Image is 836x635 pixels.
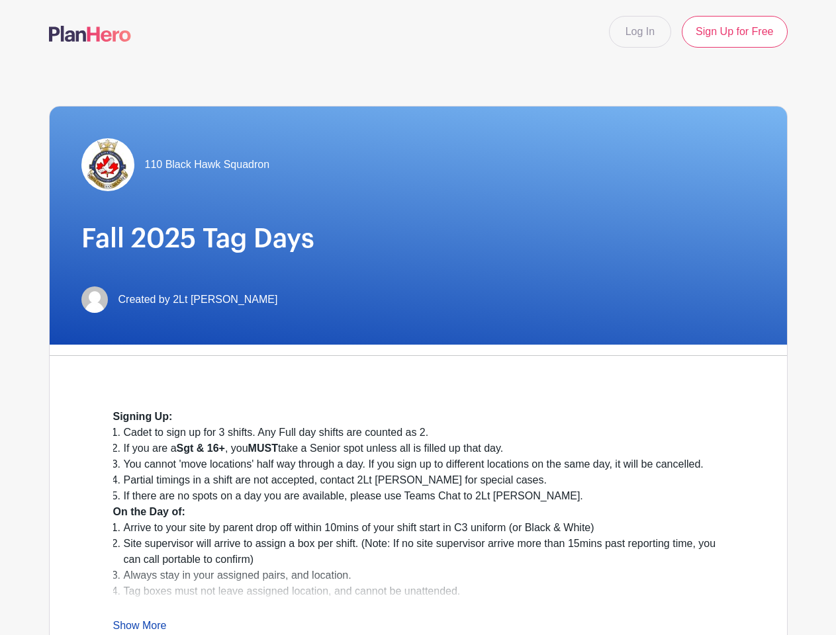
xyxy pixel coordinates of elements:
img: logo-507f7623f17ff9eddc593b1ce0a138ce2505c220e1c5a4e2b4648c50719b7d32.svg [49,26,131,42]
strong: MUST [248,443,278,454]
li: Always stay in your assigned pairs, and location. [124,568,723,583]
img: Sqn%20Crest.jpg [81,138,134,191]
span: 110 Black Hawk Squadron [145,157,270,173]
li: You must sign out with site supervisors at end of each shift. [124,599,723,615]
strong: Sgt & 16+ [177,443,225,454]
img: default-ce2991bfa6775e67f084385cd625a349d9dcbb7a52a09fb2fda1e96e2d18dcdb.png [81,286,108,313]
li: If you are a , you take a Senior spot unless all is filled up that day. [124,441,723,456]
li: You cannot 'move locations' half way through a day. If you sign up to different locations on the ... [124,456,723,472]
li: Tag boxes must not leave assigned location, and cannot be unattended. [124,583,723,599]
li: Cadet to sign up for 3 shifts. Any Full day shifts are counted as 2. [124,425,723,441]
a: Log In [609,16,671,48]
li: Partial timings in a shift are not accepted, contact 2Lt [PERSON_NAME] for special cases. [124,472,723,488]
h1: Fall 2025 Tag Days [81,223,755,255]
strong: On the Day of: [113,506,185,517]
strong: Signing Up: [113,411,173,422]
li: If there are no spots on a day you are available, please use Teams Chat to 2Lt [PERSON_NAME]. [124,488,723,504]
li: Site supervisor will arrive to assign a box per shift. (Note: If no site supervisor arrive more t... [124,536,723,568]
span: Created by 2Lt [PERSON_NAME] [118,292,278,308]
a: Sign Up for Free [682,16,787,48]
li: Arrive to your site by parent drop off within 10mins of your shift start in C3 uniform (or Black ... [124,520,723,536]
